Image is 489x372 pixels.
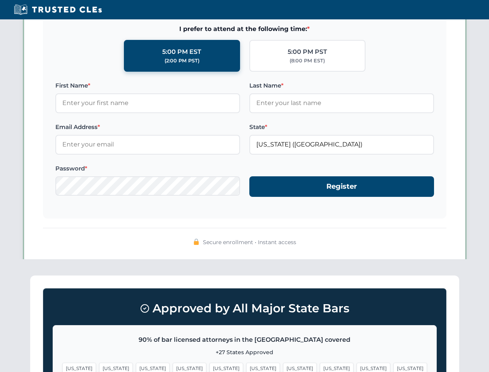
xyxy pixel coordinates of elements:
[193,239,199,245] img: 🔒
[55,122,240,132] label: Email Address
[55,81,240,90] label: First Name
[53,298,437,319] h3: Approved by All Major State Bars
[249,93,434,113] input: Enter your last name
[165,57,199,65] div: (2:00 PM PST)
[249,135,434,154] input: Florida (FL)
[249,176,434,197] button: Register
[62,348,427,356] p: +27 States Approved
[55,135,240,154] input: Enter your email
[249,81,434,90] label: Last Name
[12,4,104,15] img: Trusted CLEs
[55,93,240,113] input: Enter your first name
[55,24,434,34] span: I prefer to attend at the following time:
[62,335,427,345] p: 90% of bar licensed attorneys in the [GEOGRAPHIC_DATA] covered
[290,57,325,65] div: (8:00 PM EST)
[162,47,201,57] div: 5:00 PM EST
[288,47,327,57] div: 5:00 PM PST
[249,122,434,132] label: State
[203,238,296,246] span: Secure enrollment • Instant access
[55,164,240,173] label: Password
